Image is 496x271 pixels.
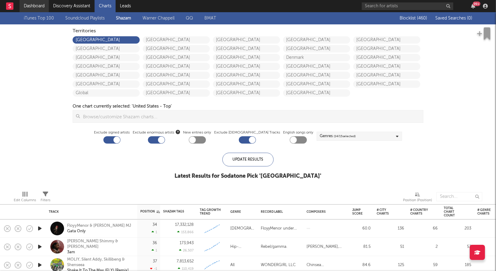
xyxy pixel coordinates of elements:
[403,197,432,204] div: Position (Position)
[353,54,420,61] a: [GEOGRAPHIC_DATA]
[67,223,131,229] div: FloyyMenor & [PERSON_NAME] MJ
[437,192,482,201] input: Search...
[352,208,363,216] div: Jump Score
[362,2,453,10] input: Search for artists
[353,72,420,79] a: [GEOGRAPHIC_DATA]
[213,45,280,52] a: [GEOGRAPHIC_DATA]
[143,80,210,88] a: [GEOGRAPHIC_DATA]
[410,243,438,251] div: 2
[213,63,280,70] a: [GEOGRAPHIC_DATA]
[400,16,427,20] span: Blocklist
[410,262,438,269] div: 59
[73,72,140,79] a: [GEOGRAPHIC_DATA]
[180,241,194,245] div: 173,943
[153,223,157,227] div: 34
[444,262,471,269] div: 185
[261,210,297,214] div: Record Label
[352,225,371,232] div: 60.0
[200,208,221,216] div: Tag Growth Trend
[143,63,210,70] a: [GEOGRAPHIC_DATA]
[176,129,180,135] button: Exclude enormous artists
[353,63,420,70] a: [GEOGRAPHIC_DATA]
[261,243,287,251] div: Rebel/gamma.
[133,129,180,136] span: Exclude enormous artists
[230,262,235,269] div: All
[14,189,36,207] div: Edit Columns
[377,243,404,251] div: 51
[153,259,157,263] div: 37
[377,208,395,216] div: # City Charts
[175,173,322,180] div: Latest Results for Sodatone Pick ' [GEOGRAPHIC_DATA] '
[417,16,427,20] span: ( 460 )
[283,129,314,136] label: English songs only
[283,89,350,97] a: [GEOGRAPHIC_DATA]
[471,4,475,9] button: 99+
[435,16,472,20] span: Saved Searches
[67,223,131,234] a: FloyyMenor & [PERSON_NAME] MJGata Only
[177,230,194,234] div: 153,866
[67,229,131,234] div: Gata Only
[67,239,133,255] a: [PERSON_NAME] Shimmy & [PERSON_NAME]3am
[410,225,438,232] div: 66
[230,210,252,214] div: Genre
[283,54,350,61] a: Denmark
[73,54,140,61] a: [GEOGRAPHIC_DATA]
[477,208,496,216] div: # Genre Charts
[222,153,274,166] div: Update Results
[143,36,210,44] a: [GEOGRAPHIC_DATA]
[307,262,346,269] div: Chinsea [PERSON_NAME], [PERSON_NAME] Ama [PERSON_NAME] [PERSON_NAME], [PERSON_NAME]
[143,54,210,61] a: [GEOGRAPHIC_DATA]
[214,129,280,136] label: Exclude [DEMOGRAPHIC_DATA] Tracks
[283,45,350,52] a: [GEOGRAPHIC_DATA]
[67,257,133,268] div: MOLIY, Silent Addy, Skillibeng & Shenseea
[73,45,140,52] a: [GEOGRAPHIC_DATA]
[213,80,280,88] a: [GEOGRAPHIC_DATA]
[230,225,255,232] div: [DEMOGRAPHIC_DATA]
[353,45,420,52] a: [GEOGRAPHIC_DATA]
[261,225,300,232] div: FloyyMenor under exclusive license to UnitedMasters LLC
[186,15,193,22] a: QQ
[73,63,140,70] a: [GEOGRAPHIC_DATA]
[142,15,174,22] a: Warner Chappell
[150,267,157,271] div: -1
[94,129,130,136] label: Exclude signed artists
[73,89,140,97] a: Global
[353,80,420,88] a: [GEOGRAPHIC_DATA]
[334,133,356,140] span: ( 14 / 15 selected)
[352,243,371,251] div: 81.5
[143,72,210,79] a: [GEOGRAPHIC_DATA]
[178,267,194,271] div: 110,419
[152,248,157,252] div: 1
[143,89,210,97] a: [GEOGRAPHIC_DATA]
[444,243,471,251] div: 53
[14,197,36,204] div: Edit Columns
[153,241,157,245] div: 36
[73,36,140,44] a: [GEOGRAPHIC_DATA]
[41,197,50,204] div: Filters
[65,15,105,22] a: Soundcloud Playlists
[213,36,280,44] a: [GEOGRAPHIC_DATA]
[80,110,423,123] input: Browse/customize Shazam charts...
[177,259,194,263] div: 7,813,652
[444,206,462,217] div: Total Chart Count
[213,72,280,79] a: [GEOGRAPHIC_DATA]
[230,243,255,251] div: Hip-Hop/Rap
[283,72,350,79] a: [GEOGRAPHIC_DATA]
[204,15,216,22] a: BMAT
[73,27,423,35] div: Territories
[467,16,472,20] span: ( 0 )
[73,80,140,88] a: [GEOGRAPHIC_DATA]
[67,250,133,255] div: 3am
[377,262,404,269] div: 125
[49,210,131,214] div: Track
[283,80,350,88] a: [GEOGRAPHIC_DATA]
[213,89,280,97] a: [GEOGRAPHIC_DATA]
[473,2,480,6] div: 99 +
[307,210,343,214] div: Composers
[307,243,346,251] div: [PERSON_NAME], [PERSON_NAME]
[377,225,404,232] div: 136
[73,103,172,110] div: One chart currently selected: ' United States - Top '
[140,210,160,213] div: Position
[179,248,194,252] div: 26,507
[283,36,350,44] a: [GEOGRAPHIC_DATA]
